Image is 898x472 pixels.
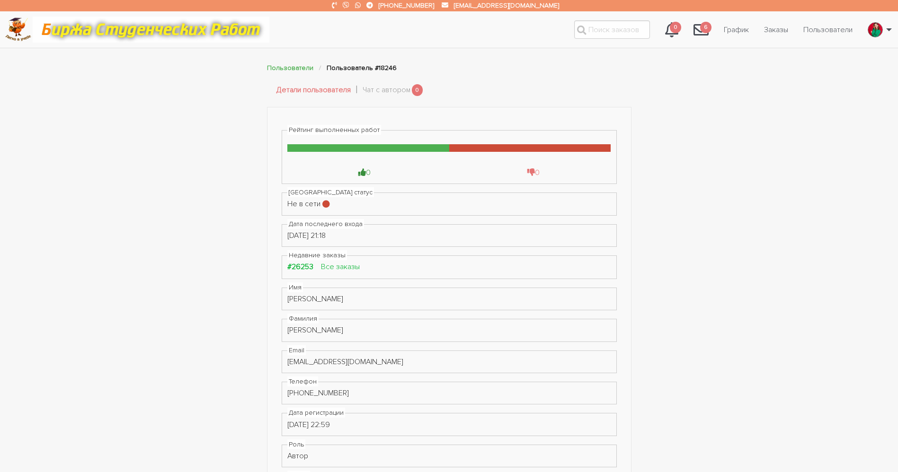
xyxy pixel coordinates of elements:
div: [PERSON_NAME] [282,319,617,341]
span: 6 [700,22,711,34]
div: Имя [287,282,303,292]
div: Фамилия [287,314,319,323]
li: Пользователь #18246 [327,62,397,73]
img: logo-c4363faeb99b52c628a42810ed6dfb4293a56d4e4775eb116515dfe7f33672af.png [5,17,31,42]
a: График [716,21,756,39]
div: Роль [287,439,305,449]
div: 0 [527,167,540,178]
div: Рейтинг выполненных работ [287,125,381,135]
div: Недавние заказы [287,250,347,260]
a: [EMAIL_ADDRESS][DOMAIN_NAME] [454,1,559,9]
a: #26253 [287,262,313,271]
a: 0 [658,17,686,43]
div: Дата регистрации [287,408,345,418]
input: Поиск заказов [574,20,650,39]
img: excited_171337-2006.jpg [868,22,882,37]
span: Не в сети [287,198,320,210]
span: 0 [412,84,423,96]
a: [PHONE_NUMBER] [379,1,434,9]
div: [GEOGRAPHIC_DATA] статус [287,187,374,197]
span: 0 [670,22,681,34]
div: [PERSON_NAME] [282,288,617,310]
img: motto-12e01f5a76059d5f6a28199ef077b1f78e012cfde436ab5cf1d4517935686d32.gif [33,17,269,43]
div: [PHONE_NUMBER] [282,382,617,404]
a: Заказы [756,21,796,39]
a: Пользователи [267,64,313,72]
div: Телефон [287,376,318,386]
a: Чат с автором [363,84,410,96]
div: [DATE] 22:59 [282,413,617,436]
span: [DATE] 21:18 [287,231,326,240]
div: Автор [282,445,617,467]
div: Email [287,345,306,355]
a: Пользователи [796,21,860,39]
a: Детали пользователя [276,84,351,96]
div: 0 [358,167,371,178]
a: Все заказы [321,262,360,271]
div: [EMAIL_ADDRESS][DOMAIN_NAME] [282,350,617,373]
div: Дата последнего входа [287,219,364,229]
a: 6 [686,17,716,43]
